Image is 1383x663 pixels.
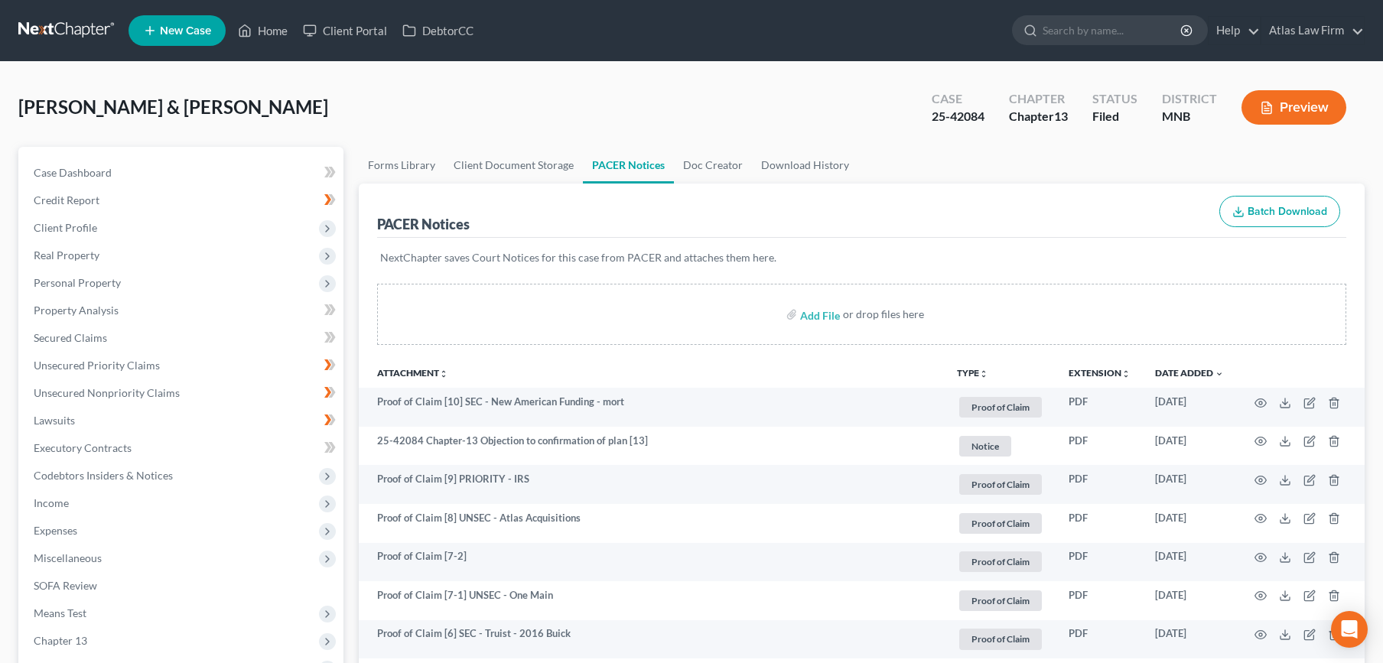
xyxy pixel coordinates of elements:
button: Preview [1241,90,1346,125]
a: Credit Report [21,187,343,214]
span: 13 [1054,109,1068,123]
span: Proof of Claim [959,629,1042,649]
span: Proof of Claim [959,513,1042,534]
a: Proof of Claim [957,511,1044,536]
td: Proof of Claim [7-1] UNSEC - One Main [359,581,945,620]
a: Help [1209,17,1260,44]
span: Chapter 13 [34,634,87,647]
td: Proof of Claim [6] SEC - Truist - 2016 Buick [359,620,945,659]
button: TYPEunfold_more [957,369,988,379]
span: Executory Contracts [34,441,132,454]
span: [PERSON_NAME] & [PERSON_NAME] [18,96,328,118]
a: PACER Notices [583,147,674,184]
div: Open Intercom Messenger [1331,611,1368,648]
td: PDF [1056,388,1143,427]
a: Atlas Law Firm [1261,17,1364,44]
i: unfold_more [979,369,988,379]
a: SOFA Review [21,572,343,600]
a: Property Analysis [21,297,343,324]
a: Forms Library [359,147,444,184]
a: Attachmentunfold_more [377,367,448,379]
span: Credit Report [34,193,99,206]
a: Proof of Claim [957,472,1044,497]
i: unfold_more [439,369,448,379]
a: Executory Contracts [21,434,343,462]
a: Client Document Storage [444,147,583,184]
a: Case Dashboard [21,159,343,187]
td: PDF [1056,543,1143,582]
span: Proof of Claim [959,474,1042,495]
td: [DATE] [1143,543,1236,582]
a: DebtorCC [395,17,481,44]
td: PDF [1056,581,1143,620]
span: Notice [959,436,1011,457]
td: PDF [1056,620,1143,659]
button: Batch Download [1219,196,1340,228]
a: Proof of Claim [957,588,1044,613]
span: Proof of Claim [959,590,1042,611]
a: Proof of Claim [957,549,1044,574]
span: Unsecured Nonpriority Claims [34,386,180,399]
span: Expenses [34,524,77,537]
span: Proof of Claim [959,551,1042,572]
i: unfold_more [1121,369,1131,379]
td: PDF [1056,427,1143,466]
span: Means Test [34,606,86,619]
a: Proof of Claim [957,626,1044,652]
td: Proof of Claim [8] UNSEC - Atlas Acquisitions [359,504,945,543]
td: Proof of Claim [7-2] [359,543,945,582]
a: Unsecured Nonpriority Claims [21,379,343,407]
div: MNB [1162,108,1217,125]
span: SOFA Review [34,579,97,592]
span: New Case [160,25,211,37]
span: Miscellaneous [34,551,102,564]
span: Proof of Claim [959,397,1042,418]
td: [DATE] [1143,581,1236,620]
a: Lawsuits [21,407,343,434]
td: [DATE] [1143,465,1236,504]
td: Proof of Claim [10] SEC - New American Funding - mort [359,388,945,427]
div: Filed [1092,108,1137,125]
span: Codebtors Insiders & Notices [34,469,173,482]
div: Chapter [1009,108,1068,125]
span: Personal Property [34,276,121,289]
a: Secured Claims [21,324,343,352]
i: expand_more [1215,369,1224,379]
div: Chapter [1009,90,1068,108]
td: [DATE] [1143,388,1236,427]
span: Lawsuits [34,414,75,427]
td: [DATE] [1143,620,1236,659]
span: Real Property [34,249,99,262]
a: Unsecured Priority Claims [21,352,343,379]
a: Proof of Claim [957,395,1044,420]
span: Property Analysis [34,304,119,317]
span: Secured Claims [34,331,107,344]
td: PDF [1056,465,1143,504]
div: 25-42084 [932,108,984,125]
a: Notice [957,434,1044,459]
div: Status [1092,90,1137,108]
td: PDF [1056,504,1143,543]
span: Case Dashboard [34,166,112,179]
td: Proof of Claim [9] PRIORITY - IRS [359,465,945,504]
div: District [1162,90,1217,108]
div: or drop files here [843,307,924,322]
p: NextChapter saves Court Notices for this case from PACER and attaches them here. [380,250,1343,265]
a: Doc Creator [674,147,752,184]
div: PACER Notices [377,215,470,233]
a: Download History [752,147,858,184]
span: Batch Download [1248,205,1327,218]
a: Client Portal [295,17,395,44]
a: Extensionunfold_more [1069,367,1131,379]
input: Search by name... [1043,16,1183,44]
span: Income [34,496,69,509]
div: Case [932,90,984,108]
span: Unsecured Priority Claims [34,359,160,372]
span: Client Profile [34,221,97,234]
a: Home [230,17,295,44]
td: 25-42084 Chapter-13 Objection to confirmation of plan [13] [359,427,945,466]
a: Date Added expand_more [1155,367,1224,379]
td: [DATE] [1143,504,1236,543]
td: [DATE] [1143,427,1236,466]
